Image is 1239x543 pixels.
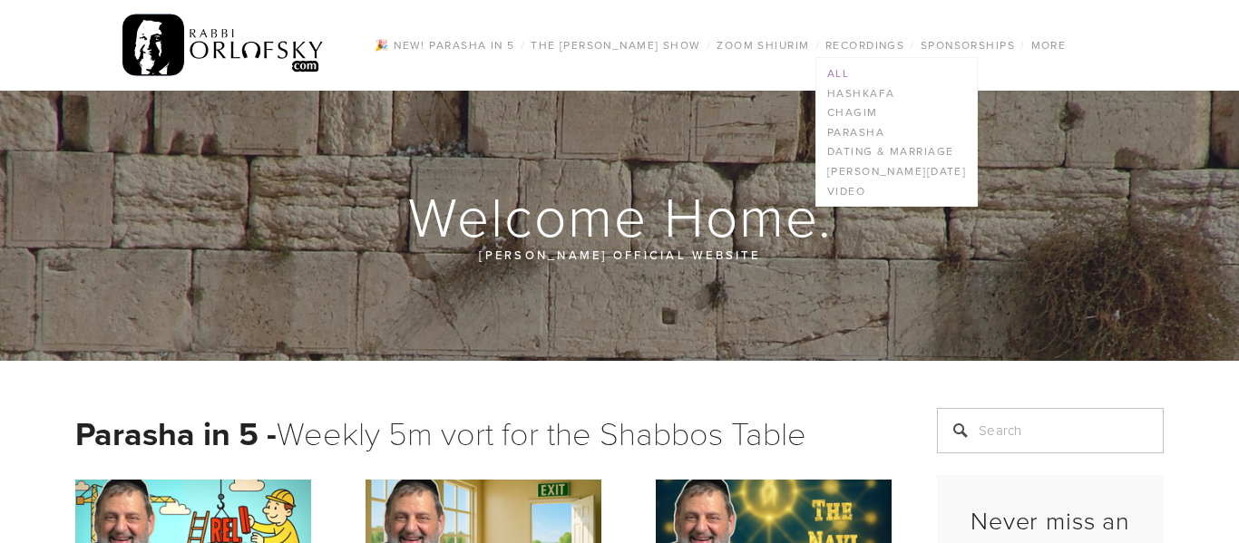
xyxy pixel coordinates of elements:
[184,245,1055,265] p: [PERSON_NAME] official website
[816,83,977,103] a: Hashkafa
[816,122,977,142] a: Parasha
[816,181,977,201] a: Video
[1020,37,1025,53] span: /
[75,410,277,457] strong: Parasha in 5 -
[820,34,910,57] a: Recordings
[816,102,977,122] a: Chagim
[521,37,525,53] span: /
[122,10,325,81] img: RabbiOrlofsky.com
[816,161,977,181] a: [PERSON_NAME][DATE]
[369,34,520,57] a: 🎉 NEW! Parasha in 5
[707,37,711,53] span: /
[816,63,977,83] a: All
[75,187,1166,245] h1: Welcome Home.
[915,34,1020,57] a: Sponsorships
[1026,34,1072,57] a: More
[711,34,815,57] a: Zoom Shiurim
[816,142,977,162] a: Dating & Marriage
[75,408,892,458] h1: Weekly 5m vort for the Shabbos Table
[910,37,914,53] span: /
[525,34,707,57] a: The [PERSON_NAME] Show
[937,408,1164,453] input: Search
[815,37,820,53] span: /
